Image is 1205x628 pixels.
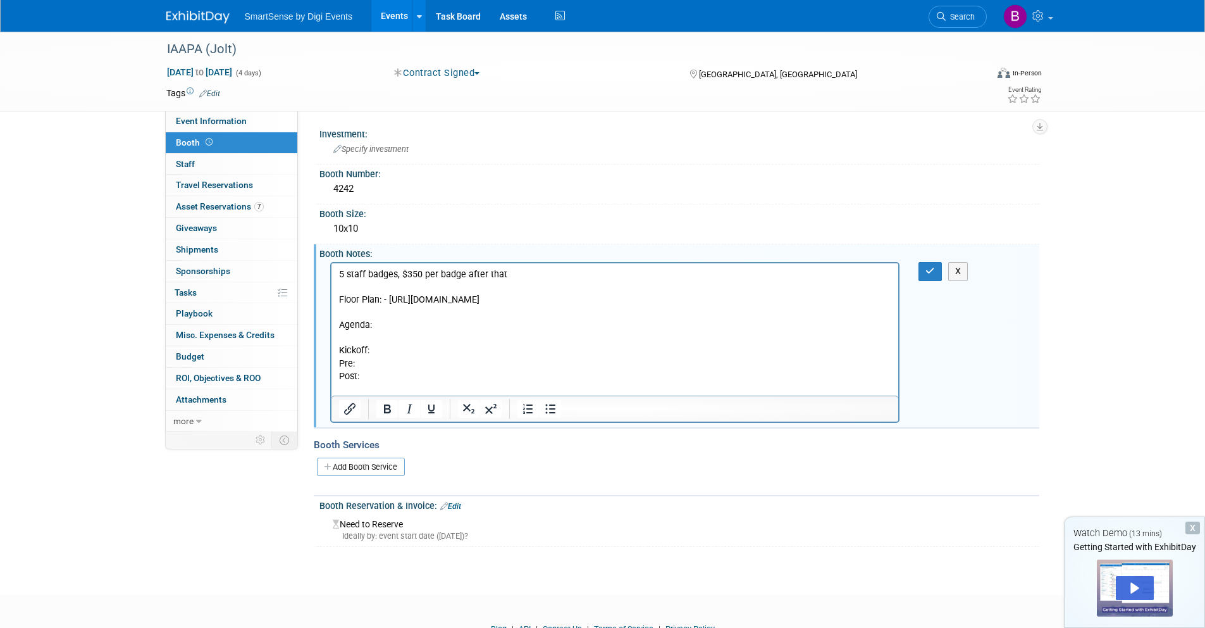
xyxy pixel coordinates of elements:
div: Need to Reserve [329,515,1030,542]
span: Sponsorships [176,266,230,276]
span: Giveaways [176,223,217,233]
a: Search [929,6,987,28]
a: Edit [199,89,220,98]
a: Giveaways [166,218,297,239]
span: Misc. Expenses & Credits [176,330,275,340]
button: Insert/edit link [339,400,361,418]
span: SmartSense by Digi Events [245,11,352,22]
span: Budget [176,351,204,361]
span: ROI, Objectives & ROO [176,373,261,383]
span: Travel Reservations [176,180,253,190]
img: Format-Inperson.png [998,68,1010,78]
div: Event Format [912,66,1042,85]
span: Staff [176,159,195,169]
div: IAAPA (Jolt) [163,38,968,61]
img: ExhibitDay [166,11,230,23]
div: Booth Services [314,438,1039,452]
a: more [166,411,297,432]
div: Booth Number: [319,165,1039,180]
div: Ideally by: event start date ([DATE])? [333,531,1030,542]
span: [GEOGRAPHIC_DATA], [GEOGRAPHIC_DATA] [699,70,857,79]
button: Numbered list [517,400,539,418]
span: Booth [176,137,215,148]
a: Attachments [166,389,297,410]
td: Toggle Event Tabs [271,432,297,448]
span: more [173,416,194,426]
iframe: Rich Text Area [331,263,899,396]
button: Underline [421,400,442,418]
span: Event Information [176,116,247,126]
a: Shipments [166,239,297,260]
span: Attachments [176,394,226,405]
button: Subscript [458,400,479,418]
span: (13 mins) [1129,529,1162,538]
button: Contract Signed [390,66,485,80]
span: Tasks [175,287,197,298]
div: Booth Reservation & Invoice: [319,496,1039,513]
td: Personalize Event Tab Strip [250,432,272,448]
a: Asset Reservations7 [166,196,297,217]
img: Brooke Howes [1003,4,1027,28]
td: Tags [166,87,220,99]
div: Dismiss [1185,522,1200,534]
a: Misc. Expenses & Credits [166,325,297,346]
div: Getting Started with ExhibitDay [1065,541,1204,553]
div: In-Person [1012,68,1042,78]
div: Booth Size: [319,204,1039,220]
span: Booth not reserved yet [203,137,215,147]
div: Investment: [319,125,1039,141]
div: Play [1116,576,1154,600]
a: Add Booth Service [317,458,405,476]
a: ROI, Objectives & ROO [166,368,297,389]
div: 10x10 [329,219,1030,239]
button: X [948,262,968,280]
div: Booth Notes: [319,244,1039,260]
a: Booth [166,132,297,153]
button: Bold [376,400,398,418]
span: Shipments [176,244,218,254]
a: Event Information [166,111,297,132]
span: Asset Reservations [176,201,264,211]
a: Playbook [166,303,297,324]
a: Tasks [166,282,297,303]
a: Sponsorships [166,261,297,282]
button: Bullet list [540,400,561,418]
a: Staff [166,154,297,175]
button: Italic [399,400,420,418]
span: [DATE] [DATE] [166,66,233,78]
span: to [194,67,206,77]
span: (4 days) [235,69,261,77]
span: Specify investment [333,144,409,154]
span: Playbook [176,308,213,318]
a: Edit [440,502,461,511]
div: Event Rating [1007,87,1041,93]
div: Watch Demo [1065,527,1204,540]
button: Superscript [480,400,502,418]
a: Travel Reservations [166,175,297,196]
div: 4242 [329,179,1030,199]
span: 7 [254,202,264,211]
span: Search [946,12,975,22]
a: Budget [166,346,297,367]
